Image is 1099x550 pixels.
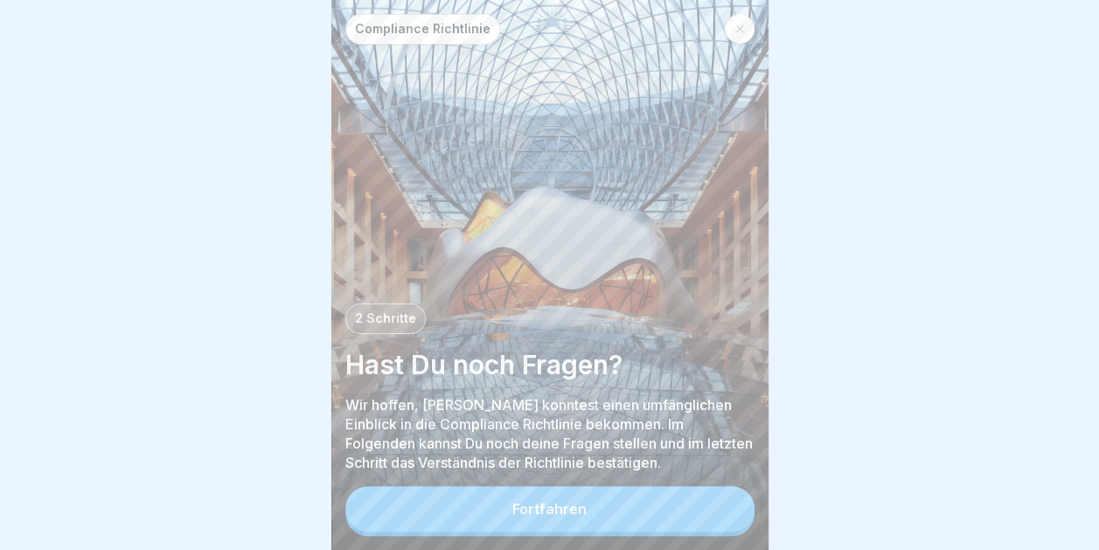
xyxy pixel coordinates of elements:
p: Compliance Richtlinie [355,22,490,37]
p: Hast Du noch Fragen? [345,348,755,381]
p: Wir hoffen, [PERSON_NAME] konntest einen umfänglichen Einblick in die Compliance Richtlinie bekom... [345,395,755,472]
button: Fortfahren [345,486,755,532]
div: Fortfahren [512,501,587,517]
p: 2 Schritte [355,311,416,326]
